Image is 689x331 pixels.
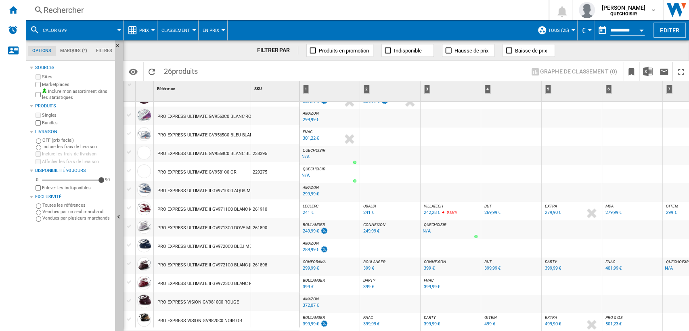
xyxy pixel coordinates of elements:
div: Mise à jour : lundi 15 septembre 2025 11:52 [483,320,495,328]
div: Livraison [35,129,112,135]
span: CONNEXION [424,260,446,264]
button: md-calendar [594,22,610,38]
span: FNAC [605,260,615,264]
label: Enlever les indisponibles [42,185,112,191]
span: DARTY [545,260,557,264]
div: TOUS (25) [537,20,573,40]
div: Mise à jour : lundi 15 septembre 2025 00:33 [302,190,319,198]
span: AMAZON [303,297,318,301]
img: profile.jpg [579,2,595,18]
div: 399,99 € [424,284,440,289]
div: 261898 [251,255,299,274]
div: FNAC 301,22 € [301,130,358,148]
div: BOULANGER 399 € [362,260,419,278]
div: 399 € [363,266,374,271]
button: Graphe de classement (0) [528,64,620,79]
div: FNAC 229,99 € [362,92,419,111]
div: 501,23 € [605,321,622,327]
button: Open calendar [634,22,649,36]
div: BUT 399,99 € [483,260,540,278]
div: CONNEXION 249,99 € [362,222,419,241]
div: QUECHOISIR N/A [301,148,358,167]
span: VILLATECH [424,204,443,208]
div: Mise à jour : lundi 15 septembre 2025 07:13 [604,209,622,217]
button: Options [125,64,141,79]
div: FILTRER PAR [257,46,298,54]
button: En Prix [203,20,223,40]
md-tab-item: Marques (*) [56,46,92,56]
span: GITEM [666,204,678,208]
button: Hausse de prix [442,44,494,57]
div: Mise à jour : dimanche 14 septembre 2025 13:19 [544,264,561,272]
div: 229275 [251,162,299,181]
div: 372,07 € [303,303,319,308]
div: 301,22 € [303,136,319,141]
div: Mise à jour : lundi 15 septembre 2025 04:46 [423,209,440,217]
div: Sort None [155,81,251,94]
button: Masquer [115,40,125,55]
div: CONNEXION 399 € [422,260,479,278]
input: Singles [36,113,41,118]
label: Marketplaces [42,82,112,88]
span: Classement [161,28,190,33]
div: PRO EXPRESS ULTIMATE GV9581C0 OR [157,163,237,182]
div: 399,99 € [303,321,319,327]
span: 26 [160,62,202,79]
div: Rechercher [44,4,528,16]
span: Produits en promotion [319,48,369,54]
div: 241 € [363,210,374,215]
div: 5 [545,85,551,94]
div: Mise à jour : lundi 15 septembre 2025 04:54 [362,209,374,217]
span: BOULANGER [363,260,385,264]
span: FNAC [303,130,312,134]
div: 399 € [303,284,314,289]
div: Produits [35,103,112,109]
div: VILLATECH 242,28 € -0.08% [422,204,479,222]
div: Sélectionnez 1 à 3 sites en cliquant sur les cellules afin d'afficher un graphe de classement [525,62,623,81]
div: Mise à jour : lundi 15 septembre 2025 11:53 [544,320,561,328]
div: 279,99 € [605,210,622,215]
div: 3 [424,85,430,94]
span: produits [172,67,198,75]
input: Marketplaces [36,82,41,87]
div: 299,99 € [303,117,319,122]
span: Prix [139,28,149,33]
label: Toutes les références [42,202,112,208]
input: Inclure les frais de livraison [36,145,41,150]
input: Vendues par un seul marchand [36,210,41,215]
button: Editer [653,23,686,38]
div: 261910 [251,199,299,218]
div: Mise à jour : lundi 15 septembre 2025 08:37 [604,320,622,328]
span: EXTRA [545,204,557,208]
div: Mise à jour : lundi 15 septembre 2025 12:58 [302,134,319,142]
div: FNAC 401,99 € [604,260,661,278]
button: Produits en promotion [306,44,373,57]
div: AMAZON 289,99 € [301,241,358,260]
div: Sort None [137,81,153,94]
div: SKU Sort None [253,81,299,94]
div: 0 [34,177,40,183]
div: LECLERC 241 € [301,204,358,222]
i: % [445,209,450,218]
div: Mise à jour : lundi 15 septembre 2025 04:29 [483,264,501,272]
div: calor GV9 [30,20,119,40]
img: excel-24x24.png [643,67,653,76]
div: Mise à jour : lundi 15 septembre 2025 12:39 [423,283,440,291]
label: Singles [42,112,112,118]
div: CONFORAMA 299,99 € [301,260,358,278]
input: Afficher les frais de livraison [36,185,41,191]
div: 399,99 € [545,266,561,271]
div: Mise à jour : lundi 15 septembre 2025 03:29 [483,209,501,217]
img: promotionV3.png [320,320,328,327]
div: 299 € [666,210,677,215]
div: Mise à jour : lundi 15 septembre 2025 01:24 [302,227,328,235]
span: FNAC [424,278,434,283]
div: Sources [35,65,112,71]
img: alerts-logo.svg [8,25,18,35]
span: UBALDI [363,204,376,208]
img: mysite-bg-18x18.png [42,88,47,93]
div: 238395 [251,144,299,162]
span: BOULANGER [303,315,325,320]
label: Inclure mon assortiment dans les statistiques [42,88,112,101]
span: CONNEXION [363,222,385,227]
